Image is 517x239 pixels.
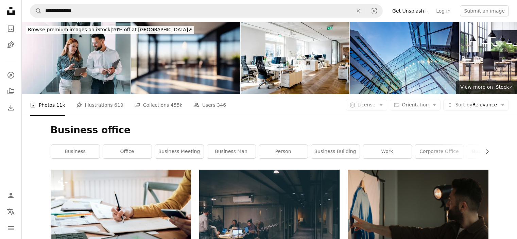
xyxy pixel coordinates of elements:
[51,124,488,136] h1: Business office
[4,85,18,98] a: Collections
[22,22,198,38] a: Browse premium images on iStock|20% off at [GEOGRAPHIC_DATA]↗
[388,5,432,16] a: Get Unsplash+
[4,4,18,19] a: Home — Unsplash
[114,101,123,109] span: 619
[134,94,183,116] a: Collections 455k
[22,22,131,94] img: Making decision on the move
[358,102,376,107] span: License
[28,27,112,32] span: Browse premium images on iStock |
[432,5,454,16] a: Log in
[4,22,18,35] a: Photos
[443,100,509,110] button: Sort byRelevance
[481,145,488,158] button: scroll list to the right
[402,102,429,107] span: Orientation
[217,101,226,109] span: 346
[346,100,387,110] button: License
[30,4,383,18] form: Find visuals sitewide
[460,84,513,90] span: View more on iStock ↗
[4,68,18,82] a: Explore
[30,4,42,17] button: Search Unsplash
[455,102,472,107] span: Sort by
[456,81,517,94] a: View more on iStock↗
[467,145,516,158] a: business people
[51,213,191,219] a: Web designer working on website ux app development.
[351,4,366,17] button: Clear
[207,145,256,158] a: business man
[76,94,123,116] a: Illustrations 619
[4,221,18,235] button: Menu
[155,145,204,158] a: business meeting
[4,205,18,219] button: Language
[131,22,240,94] img: Defocused background image of a spacious hallway in a modern office.
[311,145,360,158] a: business building
[350,22,459,94] img: Modern Office Architecture, Hamburg HafenCity University
[171,101,183,109] span: 455k
[193,94,226,116] a: Users 346
[390,100,441,110] button: Orientation
[4,101,18,115] a: Download History
[241,22,349,94] img: Modern bright office space
[4,189,18,202] a: Log in / Sign up
[366,4,382,17] button: Visual search
[455,102,497,108] span: Relevance
[460,5,509,16] button: Submit an image
[51,145,100,158] a: business
[415,145,464,158] a: corporate office
[259,145,308,158] a: person
[4,38,18,52] a: Illustrations
[199,213,340,219] a: group of people having a meeting
[103,145,152,158] a: office
[28,27,192,32] span: 20% off at [GEOGRAPHIC_DATA] ↗
[363,145,412,158] a: work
